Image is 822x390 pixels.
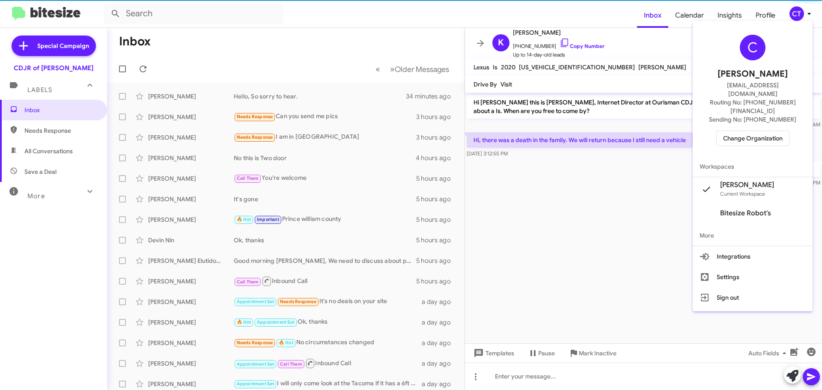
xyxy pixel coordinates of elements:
span: [EMAIL_ADDRESS][DOMAIN_NAME] [703,81,802,98]
span: Sending No: [PHONE_NUMBER] [709,115,796,124]
span: Routing No: [PHONE_NUMBER][FINANCIAL_ID] [703,98,802,115]
button: Change Organization [716,131,789,146]
span: [PERSON_NAME] [718,67,788,81]
button: Sign out [693,287,813,308]
span: Bitesize Robot's [720,209,771,217]
span: Change Organization [723,131,783,146]
span: Current Workspace [720,191,765,197]
div: C [740,35,765,60]
span: Workspaces [693,156,813,177]
span: [PERSON_NAME] [720,181,774,189]
button: Settings [693,267,813,287]
button: Integrations [693,246,813,267]
span: More [693,225,813,246]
